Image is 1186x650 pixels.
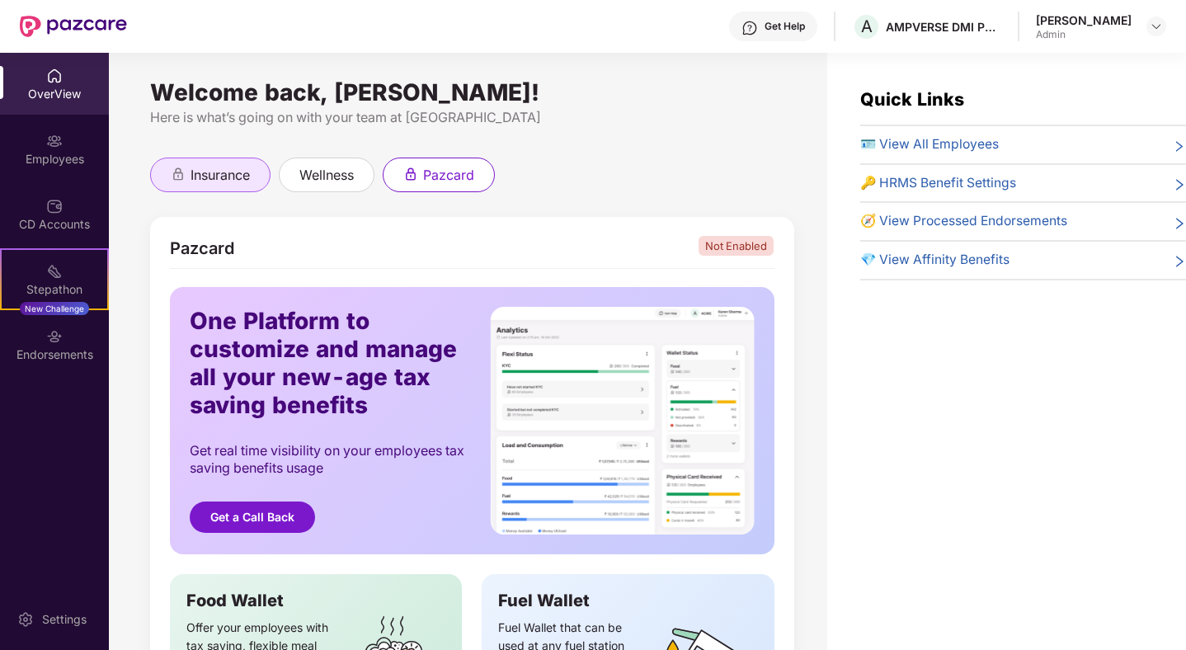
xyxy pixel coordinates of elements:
span: 💎 View Affinity Benefits [860,250,1010,271]
div: animation [403,167,418,181]
div: animation [171,167,186,181]
span: 🪪 View All Employees [860,134,999,155]
img: analyticsIcon [490,307,755,535]
img: svg+xml;base64,PHN2ZyBpZD0iQ0RfQWNjb3VudHMiIGRhdGEtbmFtZT0iQ0QgQWNjb3VudHMiIHhtbG5zPSJodHRwOi8vd3... [46,198,63,214]
div: [PERSON_NAME] [1036,12,1132,28]
button: Get a Call Back [190,502,315,533]
span: A [861,16,873,36]
span: Pazcard [170,238,234,258]
div: Stepathon [2,281,107,298]
span: 🔑 HRMS Benefit Settings [860,173,1016,194]
img: svg+xml;base64,PHN2ZyBpZD0iRW1wbG95ZWVzIiB4bWxucz0iaHR0cDovL3d3dy53My5vcmcvMjAwMC9zdmciIHdpZHRoPS... [46,133,63,149]
div: New Challenge [20,302,89,315]
span: Not Enabled [699,236,774,256]
img: svg+xml;base64,PHN2ZyBpZD0iSG9tZSIgeG1sbnM9Imh0dHA6Ly93d3cudzMub3JnLzIwMDAvc3ZnIiB3aWR0aD0iMjAiIG... [46,68,63,84]
div: Settings [37,611,92,628]
span: insurance [191,165,250,186]
span: wellness [299,165,354,186]
img: New Pazcare Logo [20,16,127,37]
span: right [1173,214,1186,232]
span: right [1173,253,1186,271]
span: pazcard [423,165,474,186]
img: svg+xml;base64,PHN2ZyBpZD0iRW5kb3JzZW1lbnRzIiB4bWxucz0iaHR0cDovL3d3dy53My5vcmcvMjAwMC9zdmciIHdpZH... [46,328,63,345]
img: svg+xml;base64,PHN2ZyBpZD0iU2V0dGluZy0yMHgyMCIgeG1sbnM9Imh0dHA6Ly93d3cudzMub3JnLzIwMDAvc3ZnIiB3aW... [17,611,34,628]
span: 🧭 View Processed Endorsements [860,211,1067,232]
span: Quick Links [860,88,964,110]
span: right [1173,177,1186,194]
img: svg+xml;base64,PHN2ZyBpZD0iSGVscC0zMngzMiIgeG1sbnM9Imh0dHA6Ly93d3cudzMub3JnLzIwMDAvc3ZnIiB3aWR0aD... [741,20,758,36]
span: right [1173,138,1186,155]
img: svg+xml;base64,PHN2ZyB4bWxucz0iaHR0cDovL3d3dy53My5vcmcvMjAwMC9zdmciIHdpZHRoPSIyMSIgaGVpZ2h0PSIyMC... [46,263,63,280]
div: AMPVERSE DMI PRIVATE LIMITED [886,19,1001,35]
div: Fuel Wallet [498,591,757,610]
div: Get Help [765,20,805,33]
img: svg+xml;base64,PHN2ZyBpZD0iRHJvcGRvd24tMzJ4MzIiIHhtbG5zPSJodHRwOi8vd3d3LnczLm9yZy8yMDAwL3N2ZyIgd2... [1150,20,1163,33]
div: One Platform to customize and manage all your new-age tax saving benefits [190,307,465,419]
div: Get real time visibility on your employees tax saving benefits usage [190,442,465,477]
div: Admin [1036,28,1132,41]
div: Food Wallet [186,591,445,610]
div: Welcome back, [PERSON_NAME]! [150,86,794,99]
div: Here is what’s going on with your team at [GEOGRAPHIC_DATA] [150,107,794,128]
